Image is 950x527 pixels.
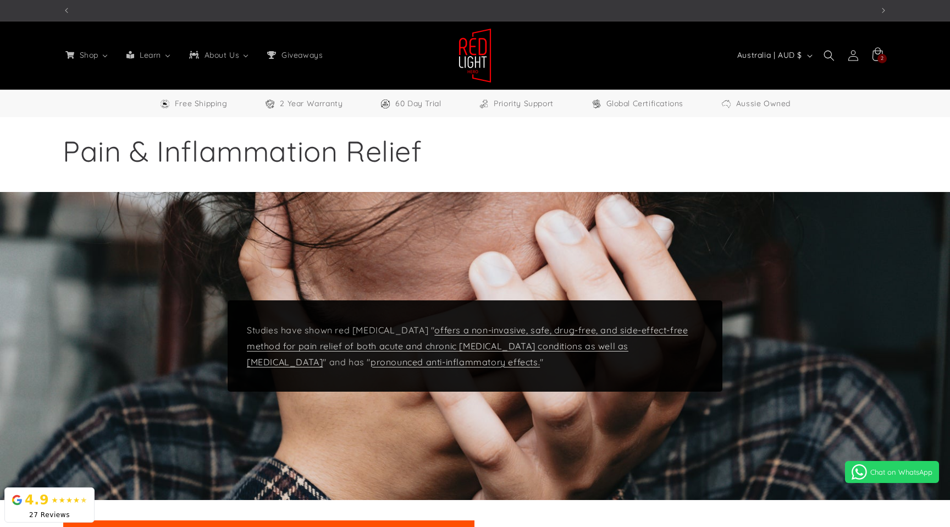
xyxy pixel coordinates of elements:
span: Australia | AUD $ [737,50,802,61]
a: Giveaways [258,43,330,67]
span: About Us [202,50,241,60]
img: Aussie Owned Icon [721,98,732,109]
img: Red Light Hero [459,28,491,83]
a: Free Worldwide Shipping [159,97,228,111]
img: Free Shipping Icon [159,98,170,109]
h1: Pain & Inflammation Relief [63,133,887,170]
img: Warranty Icon [264,98,275,109]
p: Studies have shown red [MEDICAL_DATA] " " and has " " [247,322,703,370]
span: 2 [881,54,884,63]
button: Australia | AUD $ [731,45,817,66]
span: Shop [78,50,100,60]
a: Red Light Hero [455,24,496,87]
img: Trial Icon [380,98,391,109]
a: 60 Day Trial [380,97,441,111]
span: 60 Day Trial [395,97,441,111]
span: Aussie Owned [736,97,791,111]
span: Learn [137,50,162,60]
a: Chat on WhatsApp [845,461,939,483]
span: Free Shipping [175,97,228,111]
a: About Us [180,43,258,67]
a: Aussie Owned [721,97,791,111]
summary: Search [817,43,841,68]
span: Giveaways [279,50,324,60]
a: Priority Support [478,97,554,111]
span: 2 Year Warranty [280,97,343,111]
span: Priority Support [494,97,554,111]
img: Certifications Icon [591,98,602,109]
span: Global Certifications [606,97,684,111]
a: Shop [56,43,117,67]
a: Global Certifications [591,97,684,111]
a: pronounced anti-inflammatory effects. [371,356,540,367]
a: Learn [117,43,180,67]
a: offers a non-invasive, safe, drug-free, and side-effect-free method for pain relief of both acute... [247,325,688,367]
img: Support Icon [478,98,489,109]
a: 2 Year Warranty [264,97,343,111]
span: Chat on WhatsApp [870,468,932,476]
